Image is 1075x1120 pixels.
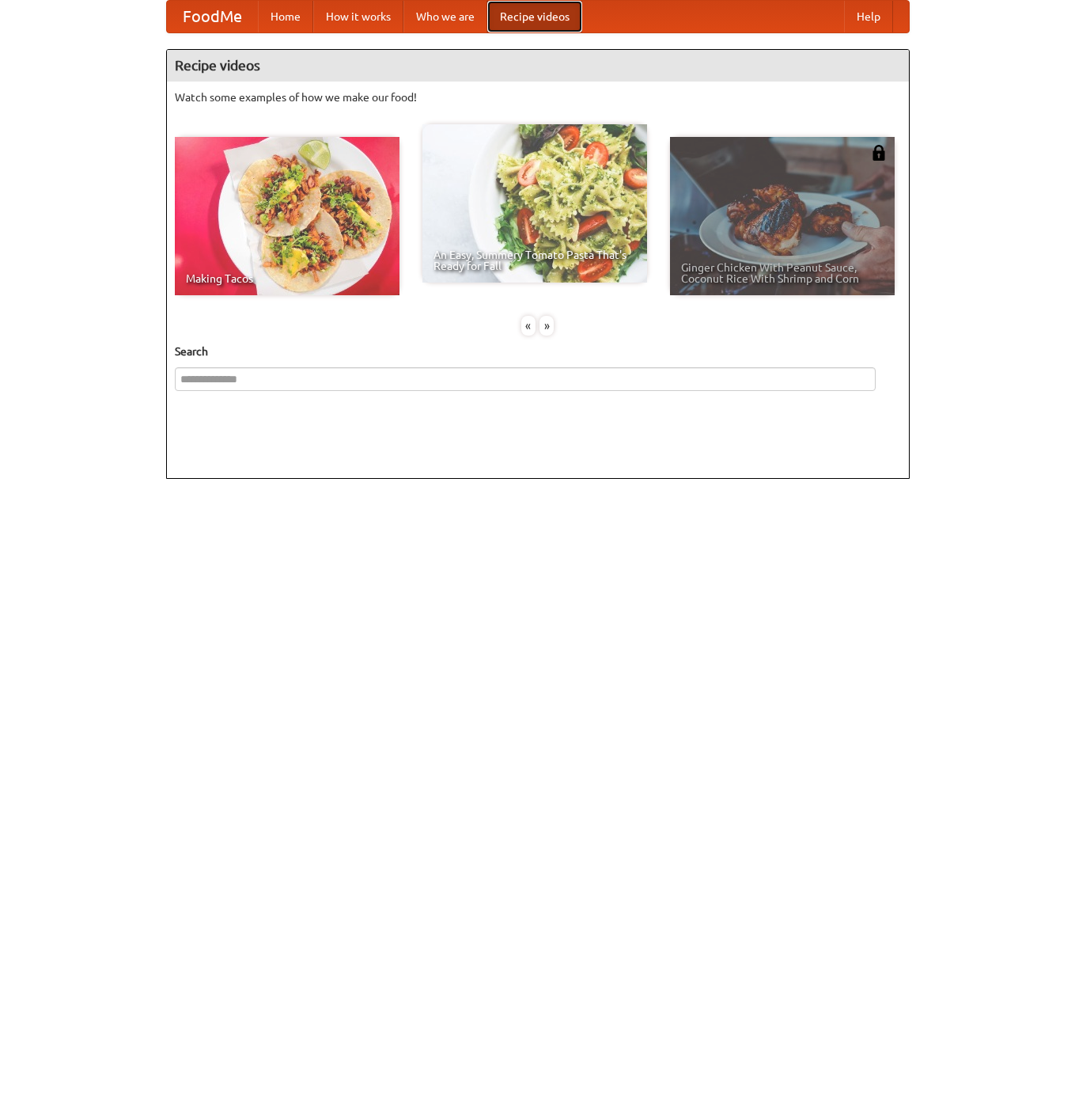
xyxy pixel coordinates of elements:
a: FoodMe [167,1,258,32]
img: 483408.png [871,145,887,161]
a: Help [844,1,893,32]
div: « [521,316,536,336]
a: Recipe videos [487,1,582,32]
span: Making Tacos [186,273,388,284]
div: » [539,316,554,336]
a: Making Tacos [175,137,399,295]
span: An Easy, Summery Tomato Pasta That's Ready for Fall [433,249,636,271]
p: Watch some examples of how we make our food! [175,89,901,105]
h4: Recipe videos [167,50,909,82]
a: Who we are [403,1,487,32]
a: How it works [313,1,403,32]
h5: Search [175,344,901,359]
a: An Easy, Summery Tomato Pasta That's Ready for Fall [422,124,647,283]
a: Home [258,1,313,32]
